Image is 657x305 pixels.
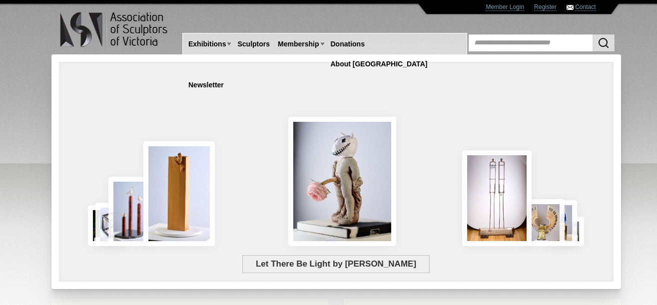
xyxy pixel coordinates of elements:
img: Search [598,37,610,49]
a: Sculptors [233,35,274,53]
img: Lorica Plumata (Chrysus) [519,199,564,246]
a: Contact [575,3,596,11]
img: Contact ASV [567,5,574,10]
a: Membership [274,35,323,53]
img: Little Frog. Big Climb [143,141,215,246]
span: Let There Be Light by [PERSON_NAME] [242,255,429,273]
a: About [GEOGRAPHIC_DATA] [327,55,432,73]
img: logo.png [59,10,169,49]
a: Donations [327,35,369,53]
a: Member Login [486,3,524,11]
img: Let There Be Light [288,117,396,246]
img: Swingers [462,150,532,246]
a: Newsletter [184,76,228,94]
a: Register [534,3,557,11]
a: Exhibitions [184,35,230,53]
